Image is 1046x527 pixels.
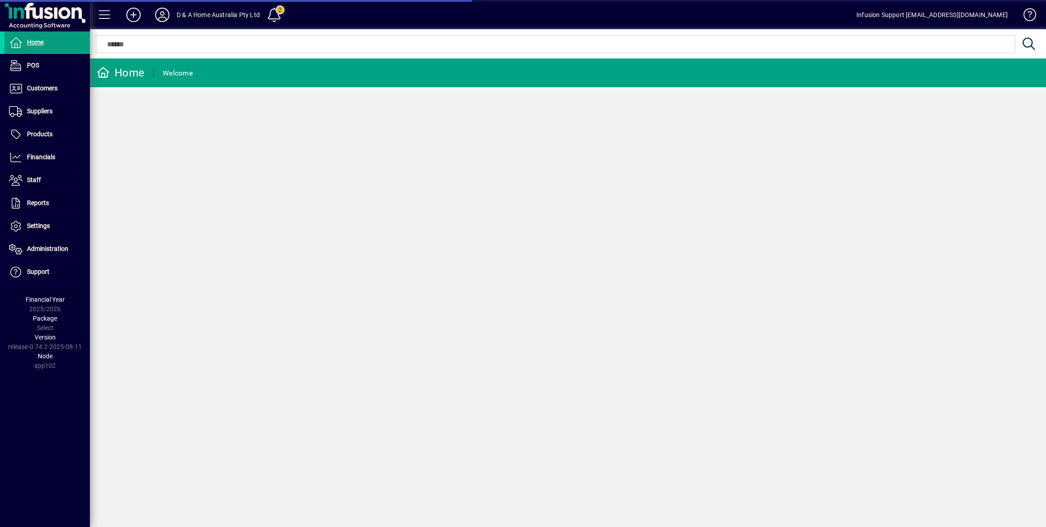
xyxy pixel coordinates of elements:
[4,238,90,260] a: Administration
[4,215,90,237] a: Settings
[148,7,177,23] button: Profile
[27,130,53,138] span: Products
[27,199,49,206] span: Reports
[4,192,90,214] a: Reports
[4,146,90,169] a: Financials
[4,54,90,77] a: POS
[1017,2,1035,31] a: Knowledge Base
[4,169,90,192] a: Staff
[163,66,193,80] div: Welcome
[4,123,90,146] a: Products
[27,39,44,46] span: Home
[27,153,55,161] span: Financials
[27,107,53,115] span: Suppliers
[35,334,56,341] span: Version
[38,353,53,360] span: Node
[119,7,148,23] button: Add
[177,8,260,22] div: D & A Home Australia Pty Ltd
[27,268,49,275] span: Support
[4,261,90,283] a: Support
[27,176,41,183] span: Staff
[4,77,90,100] a: Customers
[27,222,50,229] span: Settings
[856,8,1008,22] div: Infusion Support [EMAIL_ADDRESS][DOMAIN_NAME]
[4,100,90,123] a: Suppliers
[27,245,68,252] span: Administration
[33,315,57,322] span: Package
[27,62,39,69] span: POS
[97,66,144,80] div: Home
[26,296,65,303] span: Financial Year
[27,85,58,92] span: Customers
